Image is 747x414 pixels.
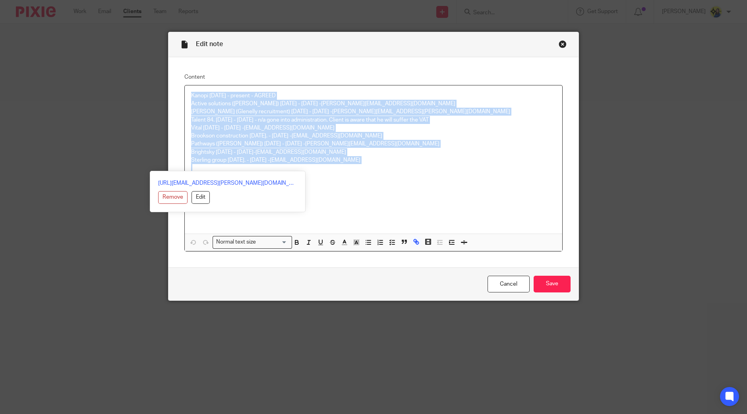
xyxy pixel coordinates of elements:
a: [EMAIL_ADDRESS][DOMAIN_NAME] [270,157,360,163]
p: Brookson construction [DATE]. - [DATE] - [191,132,556,140]
p: Active solutions ([PERSON_NAME]) [DATE] - [DATE] - [191,100,556,108]
label: Content [184,73,563,81]
p: Vital [DATE] - [DATE] - [191,124,556,132]
div: Close this dialog window [559,40,567,48]
a: [PERSON_NAME][EMAIL_ADDRESS][PERSON_NAME][DOMAIN_NAME] [332,109,510,114]
input: Save [534,276,571,293]
p: Talent 84. [DATE] - [DATE] - n/a gone into administration. Client is aware that he will suffer th... [191,116,556,124]
p: Pathways ([PERSON_NAME]) [DATE] - [DATE] - [191,140,556,148]
a: [EMAIL_ADDRESS][DOMAIN_NAME] [255,149,346,155]
a: [URL][EMAIL_ADDRESS][PERSON_NAME][DOMAIN_NAME] [158,179,297,187]
div: Search for option [213,236,292,248]
p: [PERSON_NAME] (Glenelly recruitment) [DATE] - [DATE] - [191,108,556,116]
button: Remove [158,191,188,204]
a: [EMAIL_ADDRESS][DOMAIN_NAME] [292,133,382,139]
a: Cancel [488,276,530,293]
input: Search for option [259,238,287,246]
a: [PERSON_NAME][EMAIL_ADDRESS][DOMAIN_NAME] [305,141,439,147]
button: Edit [192,191,210,204]
span: Normal text size [215,238,258,246]
p: Kanopi [DATE] - present - AGREED [191,92,556,100]
span: Edit note [196,41,223,47]
p: Sterling group [DATE]. - [DATE] - [191,156,556,164]
p: Brightsky [DATE] - [DATE]- [191,148,556,156]
a: [EMAIL_ADDRESS][DOMAIN_NAME] [244,125,335,131]
a: [PERSON_NAME][EMAIL_ADDRESS][DOMAIN_NAME] [321,101,455,106]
